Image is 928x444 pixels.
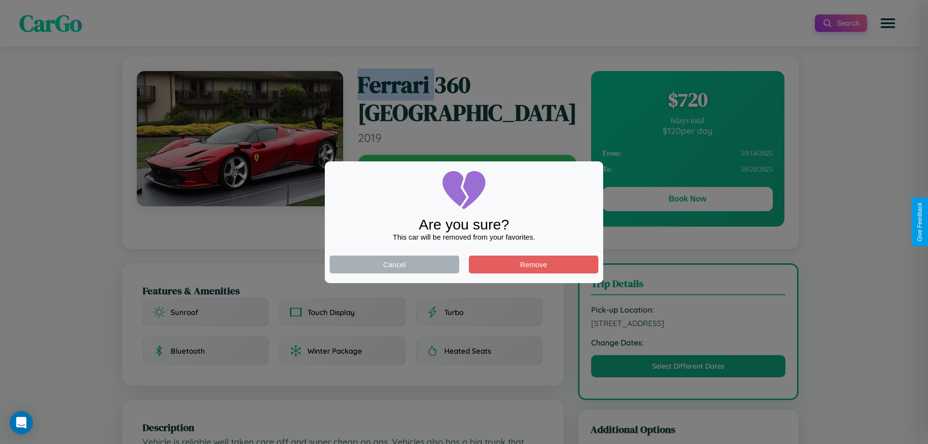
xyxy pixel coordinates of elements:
div: This car will be removed from your favorites. [330,233,598,241]
img: broken-heart [440,166,488,215]
div: Open Intercom Messenger [10,411,33,434]
button: Remove [469,256,598,273]
div: Are you sure? [330,216,598,233]
button: Cancel [330,256,459,273]
div: Give Feedback [916,202,923,242]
